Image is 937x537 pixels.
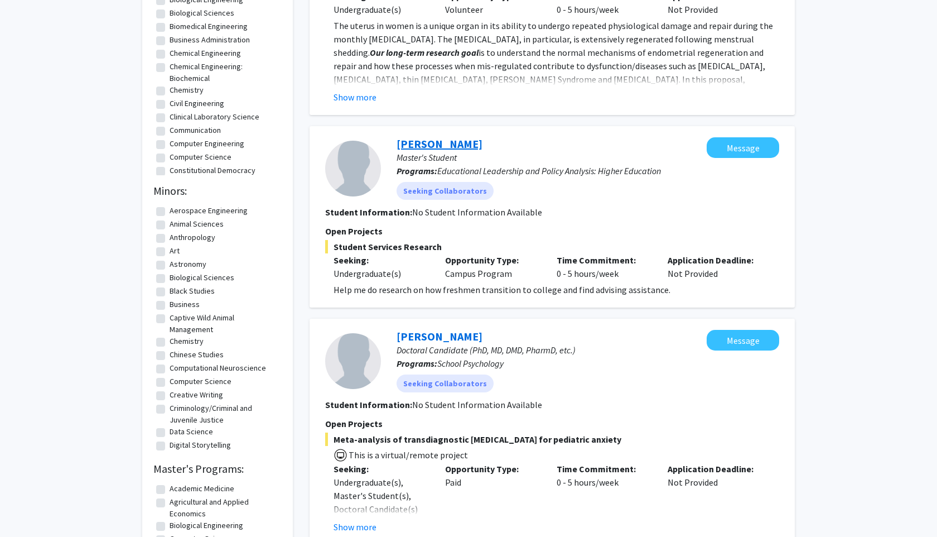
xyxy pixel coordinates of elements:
[170,124,221,136] label: Communication
[170,258,206,270] label: Astronomy
[170,402,279,426] label: Criminology/Criminal and Juvenile Justice
[170,165,255,176] label: Constitutional Democracy
[325,226,383,237] span: Open Projects
[325,433,779,446] span: Meta-analysis of transdiagnostic [MEDICAL_DATA] for pediatric anxiety
[170,453,206,464] label: Economics
[170,389,223,401] label: Creative Writing
[170,439,231,451] label: Digital Storytelling
[412,207,542,218] span: No Student Information Available
[170,151,231,163] label: Computer Science
[548,253,660,280] div: 0 - 5 hours/week
[170,84,204,96] label: Chemistry
[445,462,540,476] p: Opportunity Type:
[397,344,576,356] span: Doctoral Candidate (PhD, MD, DMD, PharmD, etc.)
[445,253,540,267] p: Opportunity Type:
[334,462,428,476] p: Seeking:
[397,329,482,343] a: [PERSON_NAME]
[170,335,204,347] label: Chemistry
[412,399,542,410] span: No Student Information Available
[437,165,661,176] span: Educational Leadership and Policy Analysis: Higher Education
[334,90,376,104] button: Show more
[397,358,437,369] b: Programs:
[557,462,651,476] p: Time Commitment:
[707,330,779,351] button: Message Sawyer Harmon
[397,165,437,176] b: Programs:
[170,312,279,335] label: Captive Wild Animal Management
[170,21,248,32] label: Biomedical Engineering
[668,462,762,476] p: Application Deadline:
[153,184,282,198] h2: Minors:
[170,138,244,150] label: Computer Engineering
[707,137,779,158] button: Message Evan White
[8,487,47,529] iframe: Chat
[170,111,259,123] label: Clinical Laboratory Science
[557,253,651,267] p: Time Commitment:
[370,47,479,58] em: Our long-term research goal
[153,462,282,476] h2: Master's Programs:
[659,253,771,280] div: Not Provided
[668,253,762,267] p: Application Deadline:
[170,7,234,19] label: Biological Sciences
[397,375,494,392] mat-chip: Seeking Collaborators
[170,520,243,531] label: Biological Engineering
[170,362,266,374] label: Computational Neuroscience
[170,232,215,243] label: Anthropology
[170,218,224,230] label: Animal Sciences
[334,520,376,534] button: Show more
[170,205,248,217] label: Aerospace Engineering
[170,299,200,310] label: Business
[437,462,548,534] div: Paid
[170,47,241,59] label: Chemical Engineering
[170,61,279,84] label: Chemical Engineering: Biochemical
[437,358,504,369] span: School Psychology
[170,376,231,387] label: Computer Science
[170,98,224,109] label: Civil Engineering
[170,496,279,520] label: Agricultural and Applied Economics
[170,349,224,361] label: Chinese Studies
[659,462,771,534] div: Not Provided
[170,272,234,284] label: Biological Sciences
[170,426,213,438] label: Data Science
[325,418,383,429] span: Open Projects
[325,207,412,218] b: Student Information:
[397,152,457,163] span: Master's Student
[334,267,428,280] div: Undergraduate(s)
[334,19,779,126] p: The uterus in women is a unique organ in its ability to undergo repeated physiological damage and...
[170,34,250,46] label: Business Administration
[325,399,412,410] b: Student Information:
[437,253,548,280] div: Campus Program
[170,285,215,297] label: Black Studies
[397,182,494,200] mat-chip: Seeking Collaborators
[334,283,779,296] p: Help me do research on how freshmen transition to college and find advising assistance.
[347,449,468,461] span: This is a virtual/remote project
[170,245,180,257] label: Art
[334,3,428,16] div: Undergraduate(s)
[334,253,428,267] p: Seeking:
[325,240,779,253] span: Student Services Research
[397,137,482,151] a: [PERSON_NAME]
[548,462,660,534] div: 0 - 5 hours/week
[170,483,234,495] label: Academic Medicine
